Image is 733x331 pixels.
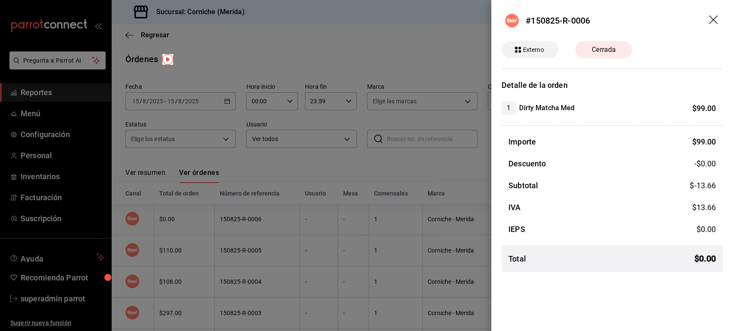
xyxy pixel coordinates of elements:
[692,203,716,212] span: $ 13.66
[508,223,525,235] h3: IEPS
[508,202,520,213] h3: IVA
[508,180,538,191] h3: Subtotal
[502,79,723,91] h3: Detalle de la orden
[694,252,716,265] span: $ 0.00
[502,103,516,113] span: 1
[696,225,716,234] span: $ 0.00
[520,45,547,54] span: Externo
[162,54,173,65] img: Tooltip marker
[519,103,575,113] h4: Dirty Matcha Med
[587,45,621,55] span: Cerrada
[508,136,536,147] h3: Importe
[692,104,716,113] span: $ 99.00
[526,14,590,27] div: #150825-R-0006
[690,181,716,190] span: $ -13.66
[508,158,546,169] h3: Descuento
[692,137,716,146] span: $ 99.00
[508,253,526,265] h3: Total
[694,158,716,169] span: -$0.00
[709,15,719,26] button: drag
